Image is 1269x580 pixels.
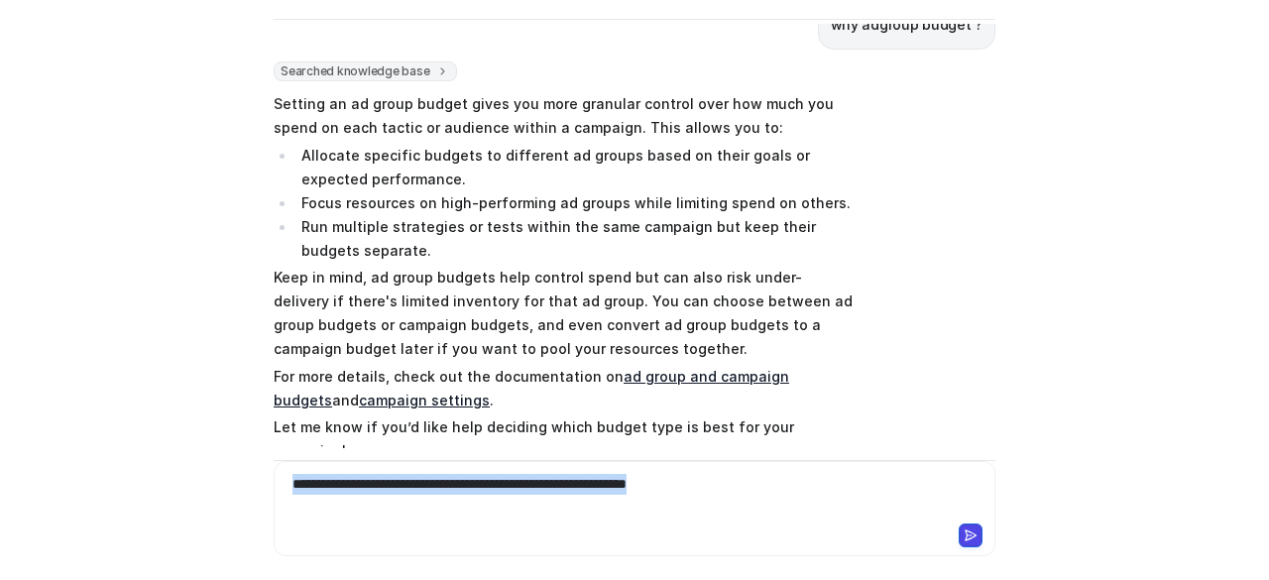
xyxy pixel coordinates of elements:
[295,215,854,263] li: Run multiple strategies or tests within the same campaign but keep their budgets separate.
[274,266,854,361] p: Keep in mind, ad group budgets help control spend but can also risk under-delivery if there's lim...
[274,92,854,140] p: Setting an ad group budget gives you more granular control over how much you spend on each tactic...
[274,415,854,463] p: Let me know if you’d like help deciding which budget type is best for your campaign!
[359,392,490,408] a: campaign settings
[274,365,854,412] p: For more details, check out the documentation on and .
[295,144,854,191] li: Allocate specific budgets to different ad groups based on their goals or expected performance.
[274,61,457,81] span: Searched knowledge base
[295,191,854,215] li: Focus resources on high-performing ad groups while limiting spend on others.
[274,368,789,408] a: ad group and campaign budgets
[831,13,982,37] p: why adgroup budget ?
